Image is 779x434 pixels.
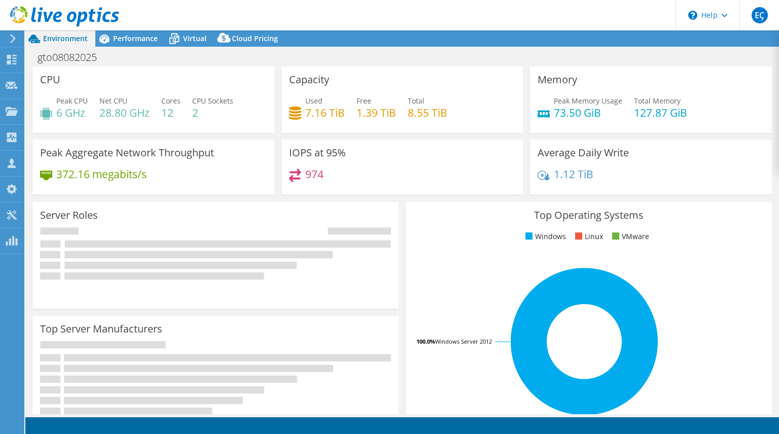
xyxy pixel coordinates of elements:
[554,107,622,118] h4: 73.50 GiB
[43,34,88,43] span: Environment
[161,107,181,118] h4: 12
[305,169,324,180] h4: 974
[357,96,371,106] span: Free
[413,210,764,221] h3: Top Operating Systems
[99,96,127,106] span: Net CPU
[183,34,206,43] span: Virtual
[634,96,681,106] span: Total Memory
[573,231,603,242] li: Linux
[538,147,629,158] h3: Average Daily Write
[56,96,88,106] span: Peak CPU
[289,74,329,85] h3: Capacity
[40,323,162,335] h3: Top Server Manufacturers
[192,96,233,106] span: CPU Sockets
[56,107,88,118] h4: 6 GHz
[688,11,697,20] svg: \n
[305,107,345,118] h4: 7.16 TiB
[33,52,113,63] h1: gto08082025
[610,231,649,242] li: VMware
[538,74,577,85] h3: Memory
[192,107,233,118] h4: 2
[408,107,447,118] h4: 8.55 TiB
[435,338,492,345] tspan: Windows Server 2012
[40,147,214,158] h3: Peak Aggregate Network Throughput
[161,96,181,106] span: Cores
[289,147,346,158] h3: IOPS at 95%
[408,96,424,106] span: Total
[523,231,566,242] li: Windows
[113,34,158,43] span: Performance
[634,107,687,118] h4: 127.87 GiB
[305,96,323,106] span: Used
[416,338,435,345] tspan: 100.0%
[40,210,98,221] h3: Server Roles
[56,169,147,180] h4: 372.16 megabits/s
[99,107,150,118] h4: 28.80 GHz
[40,74,60,85] h3: CPU
[232,34,278,43] span: Cloud Pricing
[554,96,622,106] span: Peak Memory Usage
[357,107,396,118] h4: 1.39 TiB
[752,7,768,23] span: EÇ
[554,169,593,180] h4: 1.12 TiB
